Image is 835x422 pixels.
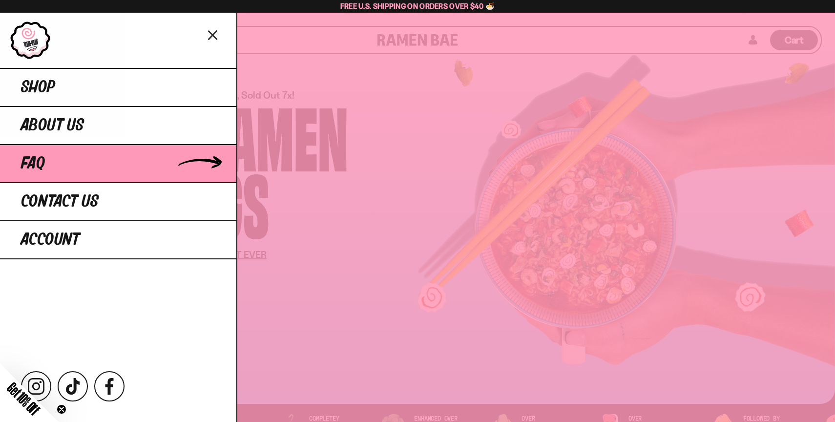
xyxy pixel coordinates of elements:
button: Close menu [205,26,222,43]
span: Account [21,231,80,249]
span: FAQ [21,155,45,172]
span: Contact Us [21,193,99,211]
span: Shop [21,79,55,96]
span: Get 10% Off [4,380,42,418]
button: Close teaser [57,404,66,414]
span: Free U.S. Shipping on Orders over $40 🍜 [340,1,495,11]
span: About Us [21,117,84,134]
